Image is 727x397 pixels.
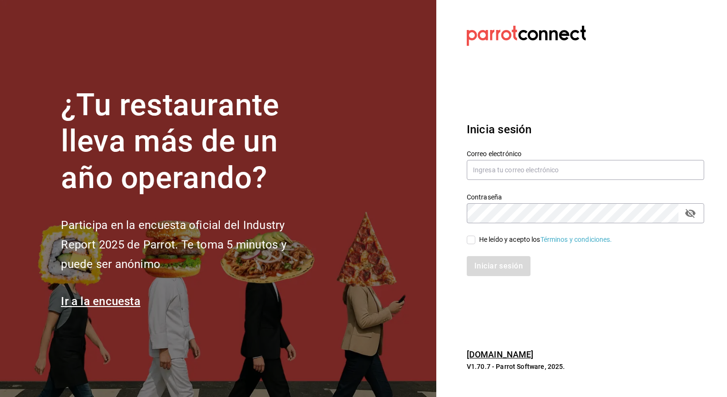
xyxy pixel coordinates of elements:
a: Ir a la encuesta [61,295,140,308]
label: Contraseña [467,193,704,200]
h3: Inicia sesión [467,121,704,138]
h1: ¿Tu restaurante lleva más de un año operando? [61,87,318,197]
div: He leído y acepto los [479,235,612,245]
input: Ingresa tu correo electrónico [467,160,704,180]
p: V1.70.7 - Parrot Software, 2025. [467,362,704,371]
button: passwordField [682,205,698,221]
label: Correo electrónico [467,150,704,157]
a: Términos y condiciones. [540,236,612,243]
a: [DOMAIN_NAME] [467,349,534,359]
h2: Participa en la encuesta oficial del Industry Report 2025 de Parrot. Te toma 5 minutos y puede se... [61,216,318,274]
